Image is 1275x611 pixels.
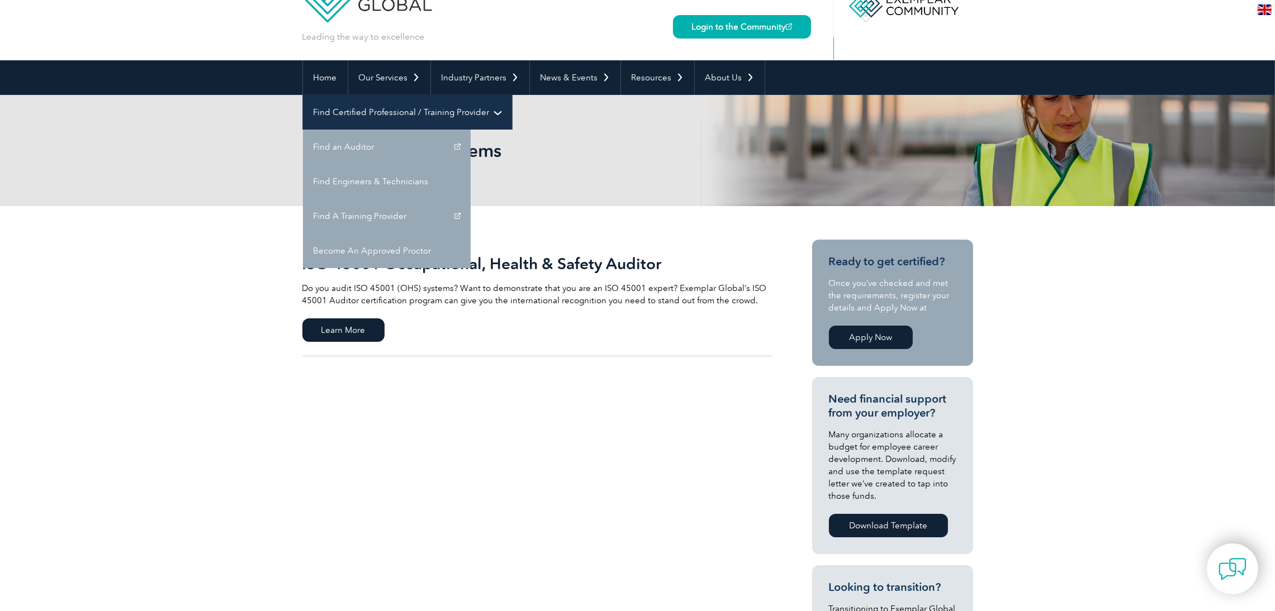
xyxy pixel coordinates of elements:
[829,326,913,349] a: Apply Now
[348,60,430,95] a: Our Services
[303,95,512,130] a: Find Certified Professional / Training Provider
[303,199,471,233] a: Find A Training Provider
[1219,555,1246,583] img: contact-chat.png
[303,60,348,95] a: Home
[786,23,792,30] img: open_square.png
[302,31,425,43] p: Leading the way to excellence
[1258,4,1272,15] img: en
[303,130,471,164] a: Find an Auditor
[621,60,694,95] a: Resources
[829,255,956,269] h3: Ready to get certified?
[829,428,956,502] p: Many organizations allocate a budget for employee career development. Download, modify and use th...
[829,580,956,594] h3: Looking to transition?
[829,514,948,537] a: Download Template
[673,15,811,39] a: Login to the Community
[302,240,772,356] a: ISO 45001 Occupational, Health & Safety Auditor Do you audit ISO 45001 (OHS) systems? Want to dem...
[302,140,732,161] h1: Health & Safety Systems
[302,282,772,307] p: Do you audit ISO 45001 (OHS) systems? Want to demonstrate that you are an ISO 45001 expert? Exemp...
[302,318,385,342] span: Learn More
[829,392,956,420] h3: Need financial support from your employer?
[303,233,471,268] a: Become An Approved Proctor
[695,60,765,95] a: About Us
[530,60,620,95] a: News & Events
[431,60,529,95] a: Industry Partners
[302,255,772,273] h2: ISO 45001 Occupational, Health & Safety Auditor
[303,164,471,199] a: Find Engineers & Technicians
[829,277,956,314] p: Once you’ve checked and met the requirements, register your details and Apply Now at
